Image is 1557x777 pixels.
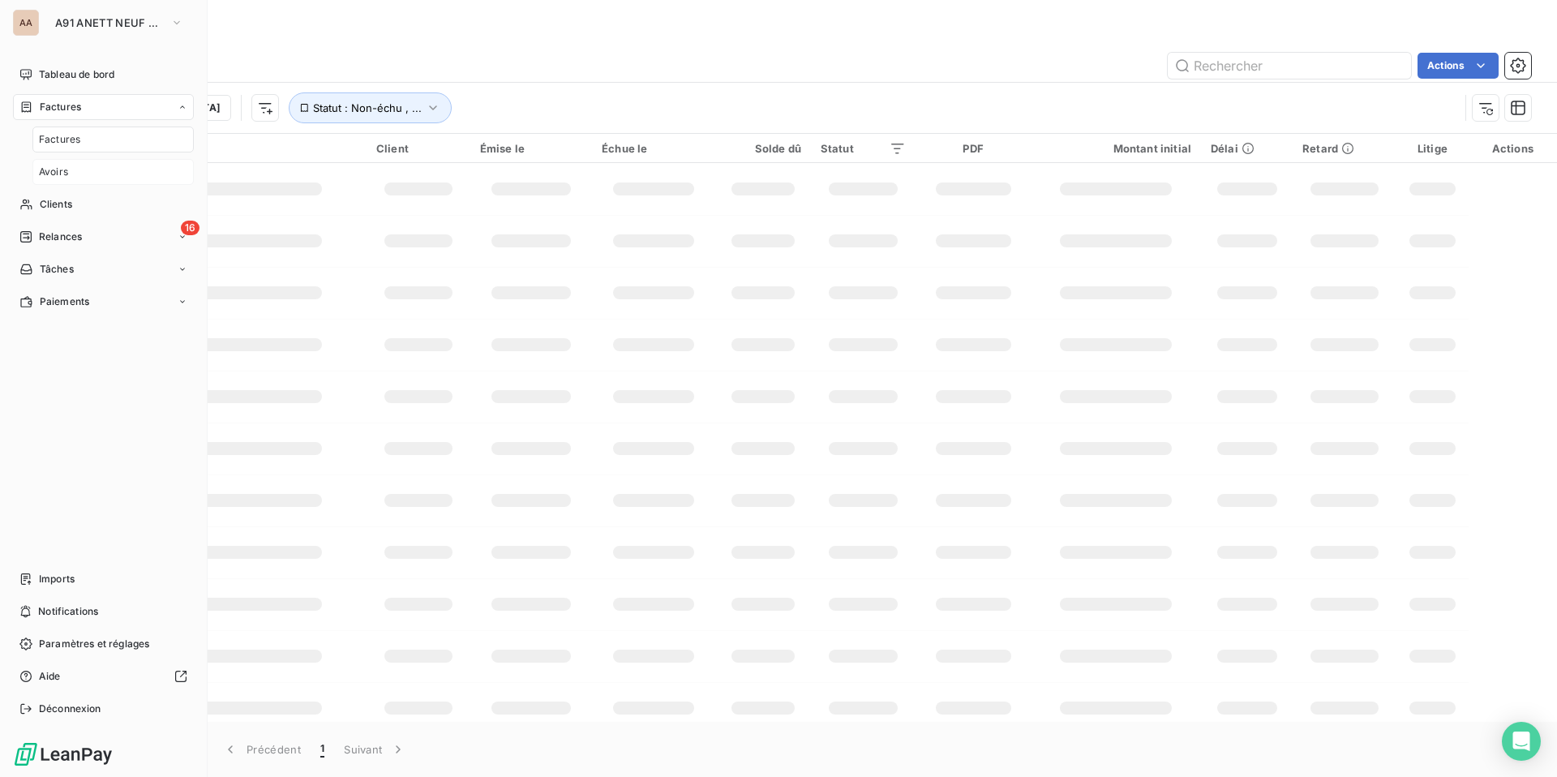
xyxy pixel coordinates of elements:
div: AA [13,10,39,36]
span: A91 ANETT NEUF CHAMPAGNE [55,16,164,29]
div: Litige [1406,142,1459,155]
span: Factures [39,132,80,147]
div: Émise le [480,142,582,155]
div: Échue le [602,142,706,155]
div: Statut [821,142,906,155]
button: Précédent [212,732,311,766]
span: Paiements [40,294,89,309]
span: Paramètres et réglages [39,637,149,651]
span: Relances [39,230,82,244]
div: PDF [925,142,1021,155]
input: Rechercher [1168,53,1411,79]
span: Statut : Non-échu , ... [313,101,422,114]
a: Aide [13,663,194,689]
span: Tâches [40,262,74,277]
button: Actions [1418,53,1499,79]
button: 1 [311,732,334,766]
span: Notifications [38,604,98,619]
div: Solde dû [725,142,801,155]
span: Avoirs [39,165,68,179]
img: Logo LeanPay [13,741,114,767]
div: Client [376,142,461,155]
div: Délai [1211,142,1283,155]
span: Tableau de bord [39,67,114,82]
div: Actions [1478,142,1547,155]
button: Suivant [334,732,416,766]
button: Statut : Non-échu , ... [289,92,452,123]
span: Aide [39,669,61,684]
span: 1 [320,741,324,758]
span: Factures [40,100,81,114]
span: 16 [181,221,199,235]
span: Imports [39,572,75,586]
span: Clients [40,197,72,212]
div: Open Intercom Messenger [1502,722,1541,761]
span: Déconnexion [39,702,101,716]
div: Retard [1302,142,1387,155]
div: Montant initial [1040,142,1191,155]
